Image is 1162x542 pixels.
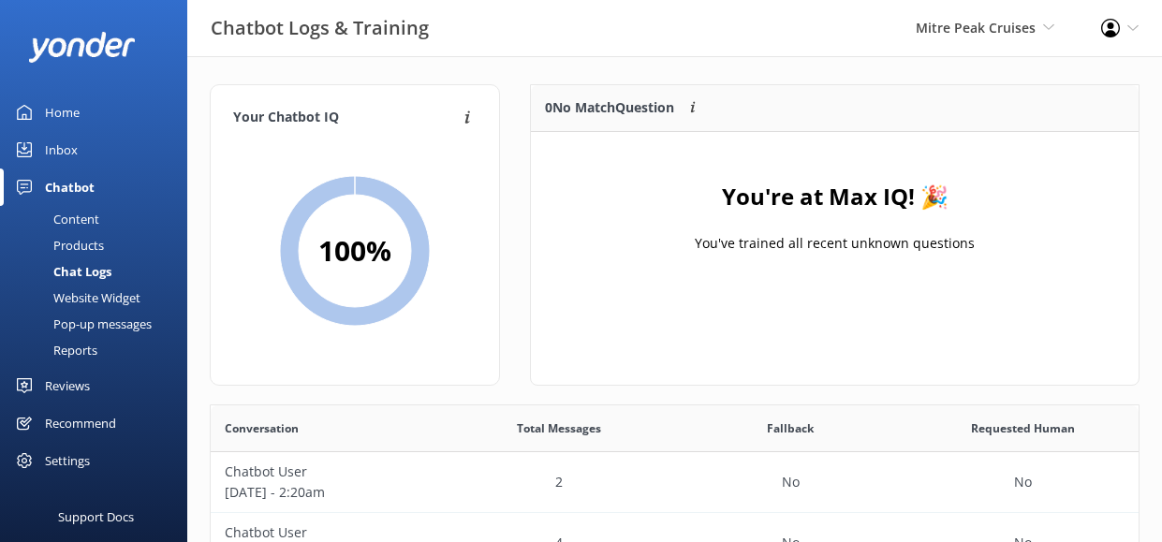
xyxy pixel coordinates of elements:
[45,367,90,404] div: Reviews
[11,258,111,285] div: Chat Logs
[11,258,187,285] a: Chat Logs
[11,337,187,363] a: Reports
[211,13,429,43] h3: Chatbot Logs & Training
[225,482,429,503] p: [DATE] - 2:20am
[545,97,674,118] p: 0 No Match Question
[233,108,459,128] h4: Your Chatbot IQ
[11,337,97,363] div: Reports
[767,419,814,437] span: Fallback
[318,228,391,273] h2: 100 %
[11,232,187,258] a: Products
[695,233,975,254] p: You've trained all recent unknown questions
[721,179,948,214] h4: You're at Max IQ! 🎉
[58,498,134,535] div: Support Docs
[517,419,601,437] span: Total Messages
[45,404,116,442] div: Recommend
[28,32,136,63] img: yonder-white-logo.png
[211,452,1139,513] div: row
[45,94,80,131] div: Home
[971,419,1075,437] span: Requested Human
[11,311,187,337] a: Pop-up messages
[1014,472,1032,492] p: No
[11,311,152,337] div: Pop-up messages
[531,132,1139,319] div: grid
[45,442,90,479] div: Settings
[45,131,78,168] div: Inbox
[11,285,187,311] a: Website Widget
[782,472,800,492] p: No
[555,472,563,492] p: 2
[225,419,299,437] span: Conversation
[11,285,140,311] div: Website Widget
[11,206,187,232] a: Content
[916,19,1036,37] span: Mitre Peak Cruises
[11,232,104,258] div: Products
[225,461,429,482] p: Chatbot User
[11,206,99,232] div: Content
[45,168,95,206] div: Chatbot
